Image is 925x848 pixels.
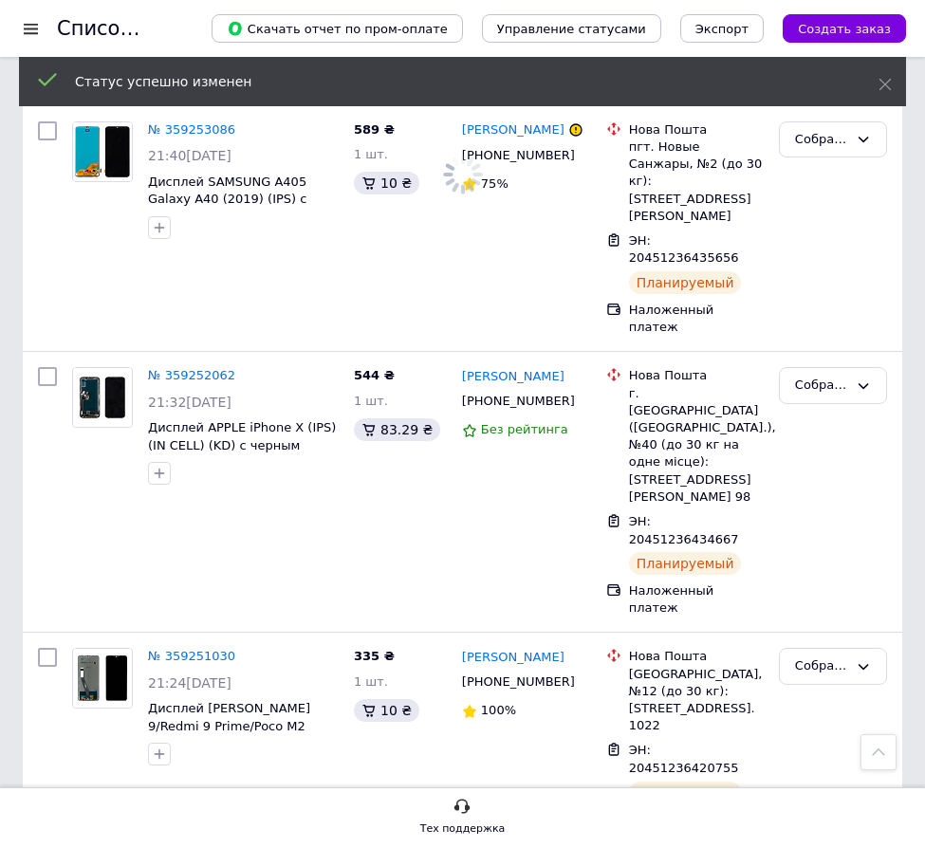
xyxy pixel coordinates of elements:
[481,422,568,436] span: Без рейтинга
[629,782,742,804] div: Планируемый
[629,233,739,266] span: ЭН: 20451236435656
[420,820,506,839] div: Тех поддержка
[57,17,220,40] h1: Список заказов
[148,368,235,382] a: № 359252062
[148,675,231,691] span: 21:24[DATE]
[148,148,231,163] span: 21:40[DATE]
[629,302,764,336] div: Наложенный платеж
[354,674,388,689] span: 1 шт.
[73,368,132,427] img: Фото товару
[148,649,235,663] a: № 359251030
[354,394,388,408] span: 1 шт.
[458,389,576,414] div: [PHONE_NUMBER]
[695,22,749,36] span: Экспорт
[482,14,661,43] button: Управление статусами
[462,121,564,139] a: [PERSON_NAME]
[354,122,395,137] span: 589 ₴
[795,130,848,150] div: Собран (Ждёт телефонистку
[148,122,235,137] a: № 359253086
[629,514,739,546] span: ЭН: 20451236434667
[227,20,448,37] span: Скачать отчет по пром-оплате
[212,14,463,43] button: Скачать отчет по пром-оплате
[629,367,764,384] div: Нова Пошта
[783,14,906,43] button: Создать заказ
[795,376,848,396] div: Собран (Ждёт телефонистку
[72,121,133,182] a: Фото товару
[354,418,440,441] div: 83.29 ₴
[629,121,764,138] div: Нова Пошта
[629,582,764,617] div: Наложенный платеж
[764,21,906,35] a: Создать заказ
[629,271,742,294] div: Планируемый
[481,703,516,717] span: 100%
[354,147,388,161] span: 1 шт.
[354,699,419,722] div: 10 ₴
[629,743,739,775] span: ЭН: 20451236420755
[354,368,395,382] span: 544 ₴
[148,701,334,750] a: Дисплей [PERSON_NAME] 9/Redmi 9 Prime/Poco M2 (2020) с черным тачскрином
[75,72,831,91] div: Статус успешно изменен
[798,22,891,36] span: Создать заказ
[629,138,764,225] div: пгт. Новые Санжары, №2 (до 30 кг): [STREET_ADDRESS][PERSON_NAME]
[354,649,395,663] span: 335 ₴
[680,14,764,43] button: Экспорт
[481,176,509,191] span: 75%
[148,395,231,410] span: 21:32[DATE]
[462,368,564,386] a: [PERSON_NAME]
[72,648,133,709] a: Фото товару
[629,648,764,665] div: Нова Пошта
[458,143,576,168] div: [PHONE_NUMBER]
[629,385,764,506] div: г. [GEOGRAPHIC_DATA] ([GEOGRAPHIC_DATA].), №40 (до 30 кг на одне місце): [STREET_ADDRESS][PERSON_...
[458,670,576,694] div: [PHONE_NUMBER]
[72,367,133,428] a: Фото товару
[629,552,742,575] div: Планируемый
[629,666,764,735] div: [GEOGRAPHIC_DATA], №12 (до 30 кг): [STREET_ADDRESS]. 1022
[497,22,646,36] span: Управление статусами
[73,649,132,708] img: Фото товару
[462,649,564,667] a: [PERSON_NAME]
[73,122,132,181] img: Фото товару
[148,175,306,224] a: Дисплей SAMSUNG A405 Galaxy A40 (2019) (IPS) с черным тачскрином
[354,172,419,194] div: 10 ₴
[148,420,336,470] a: Дисплей APPLE iPhone X (IPS) (IN CELL) (KD) с черным тачскрином
[795,656,848,676] div: Собран (Ждёт телефонистку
